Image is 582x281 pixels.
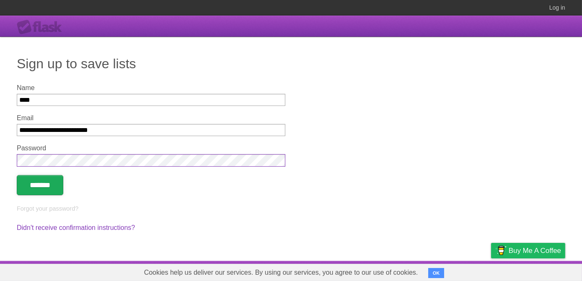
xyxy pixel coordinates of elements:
a: Terms [452,263,470,279]
a: Developers [407,263,441,279]
label: Password [17,144,285,152]
span: Cookies help us deliver our services. By using our services, you agree to our use of cookies. [136,264,427,281]
span: Buy me a coffee [509,243,561,258]
a: Suggest a feature [512,263,565,279]
a: Privacy [480,263,502,279]
label: Name [17,84,285,92]
a: Buy me a coffee [491,243,565,258]
h1: Sign up to save lists [17,54,565,74]
label: Email [17,114,285,122]
a: Didn't receive confirmation instructions? [17,224,135,231]
a: Forgot your password? [17,205,78,212]
img: Buy me a coffee [495,243,507,258]
div: Flask [17,20,67,35]
a: About [380,263,397,279]
button: OK [428,268,445,278]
